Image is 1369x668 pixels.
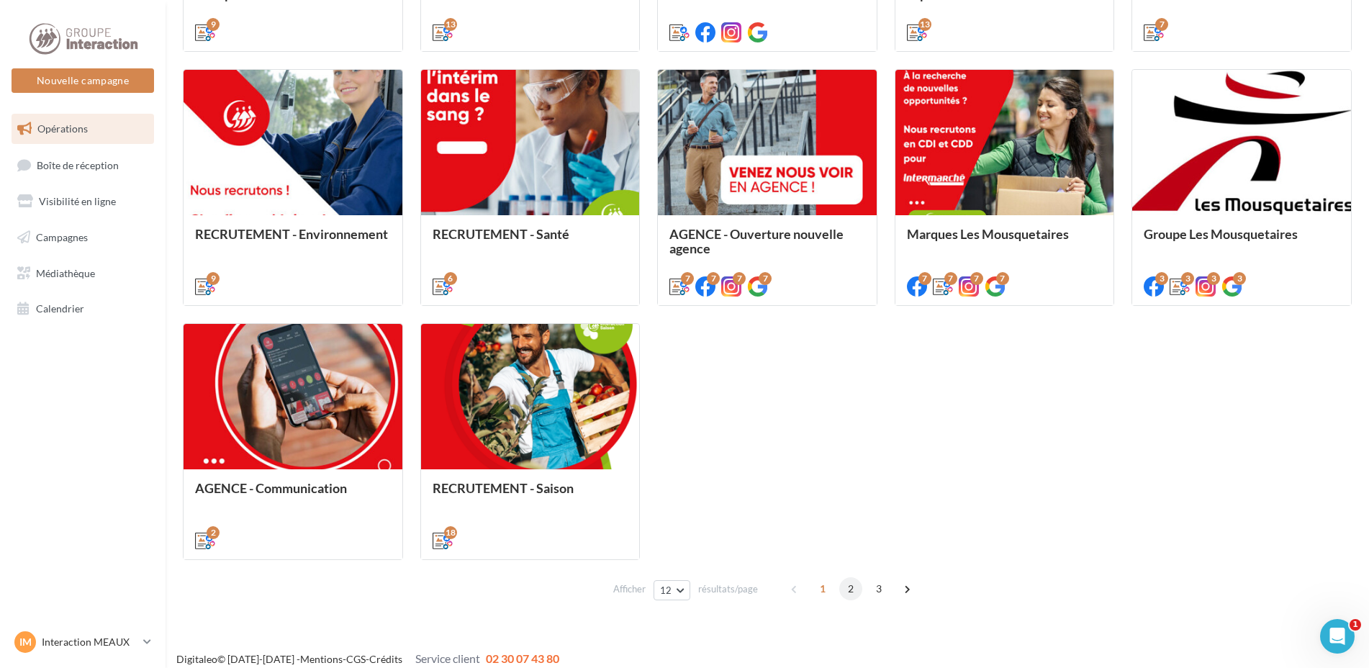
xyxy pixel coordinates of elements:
a: Opérations [9,114,157,144]
div: 3 [1233,272,1246,285]
div: 13 [444,18,457,31]
button: Nouvelle campagne [12,68,154,93]
span: Calendrier [36,302,84,315]
span: 12 [660,584,672,596]
a: Boîte de réception [9,150,157,181]
span: Groupe Les Mousquetaires [1144,226,1298,242]
div: 9 [207,18,220,31]
div: 7 [1155,18,1168,31]
button: 12 [654,580,690,600]
span: 1 [1350,619,1361,631]
span: Marques Les Mousquetaires [907,226,1069,242]
span: RECRUTEMENT - Environnement [195,226,388,242]
span: Afficher [613,582,646,596]
div: 7 [707,272,720,285]
span: Service client [415,651,480,665]
p: Interaction MEAUX [42,635,137,649]
a: CGS [346,653,366,665]
div: 9 [207,272,220,285]
div: 7 [681,272,694,285]
span: IM [19,635,32,649]
div: 18 [444,526,457,539]
span: © [DATE]-[DATE] - - - [176,653,559,665]
a: Visibilité en ligne [9,186,157,217]
span: 2 [839,577,862,600]
div: 7 [733,272,746,285]
span: 3 [867,577,890,600]
div: 7 [918,272,931,285]
span: résultats/page [698,582,758,596]
div: 3 [1207,272,1220,285]
a: IM Interaction MEAUX [12,628,154,656]
span: RECRUTEMENT - Santé [433,226,569,242]
span: AGENCE - Ouverture nouvelle agence [669,226,844,256]
div: 2 [207,526,220,539]
div: 7 [996,272,1009,285]
span: Opérations [37,122,88,135]
a: Médiathèque [9,258,157,289]
span: Boîte de réception [37,158,119,171]
a: Mentions [300,653,343,665]
span: Visibilité en ligne [39,195,116,207]
div: 3 [1155,272,1168,285]
a: Campagnes [9,222,157,253]
a: Crédits [369,653,402,665]
a: Digitaleo [176,653,217,665]
span: AGENCE - Communication [195,480,347,496]
div: 6 [444,272,457,285]
div: 7 [944,272,957,285]
a: Calendrier [9,294,157,324]
span: RECRUTEMENT - Saison [433,480,574,496]
iframe: Intercom live chat [1320,619,1355,654]
span: 02 30 07 43 80 [486,651,559,665]
span: 1 [811,577,834,600]
div: 13 [918,18,931,31]
div: 3 [1181,272,1194,285]
span: Médiathèque [36,266,95,279]
div: 7 [970,272,983,285]
div: 7 [759,272,772,285]
span: Campagnes [36,231,88,243]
